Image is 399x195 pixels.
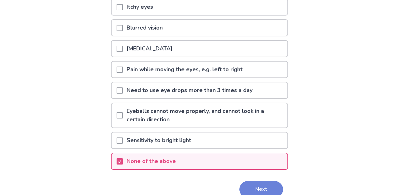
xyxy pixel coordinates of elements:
p: None of the above [123,153,180,169]
p: Pain while moving the eyes, e.g. left to right [123,62,246,77]
p: Blurred vision [123,20,166,36]
p: [MEDICAL_DATA] [123,41,176,57]
p: Eyeballs cannot move properly, and cannot look in a certain direction [123,103,287,128]
p: Sensitivity to bright light [123,132,195,148]
p: Need to use eye drops more than 3 times a day [123,82,256,98]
